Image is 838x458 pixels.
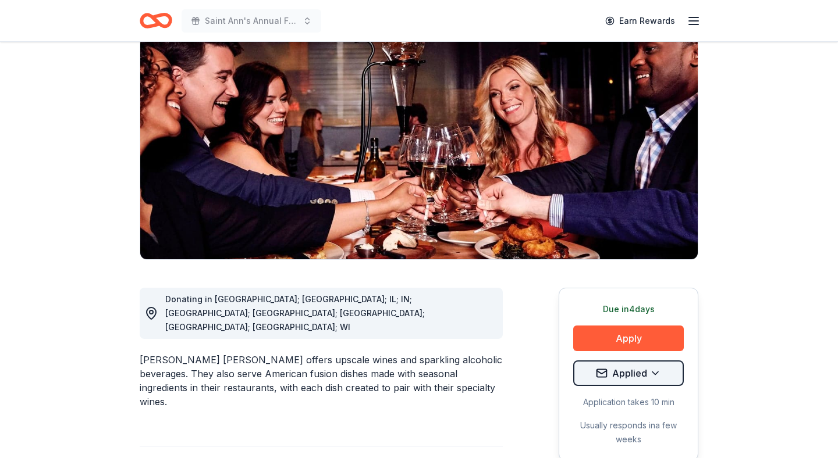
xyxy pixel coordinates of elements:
[182,9,321,33] button: Saint Ann's Annual Fall Festival
[140,353,503,409] div: [PERSON_NAME] [PERSON_NAME] offers upscale wines and sparkling alcoholic beverages. They also ser...
[573,418,684,446] div: Usually responds in a few weeks
[165,294,425,332] span: Donating in [GEOGRAPHIC_DATA]; [GEOGRAPHIC_DATA]; IL; IN; [GEOGRAPHIC_DATA]; [GEOGRAPHIC_DATA]; [...
[573,360,684,386] button: Applied
[573,395,684,409] div: Application takes 10 min
[573,302,684,316] div: Due in 4 days
[612,366,647,381] span: Applied
[205,14,298,28] span: Saint Ann's Annual Fall Festival
[598,10,682,31] a: Earn Rewards
[573,325,684,351] button: Apply
[140,37,698,259] img: Image for Cooper's Hawk Winery and Restaurants
[140,7,172,34] a: Home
